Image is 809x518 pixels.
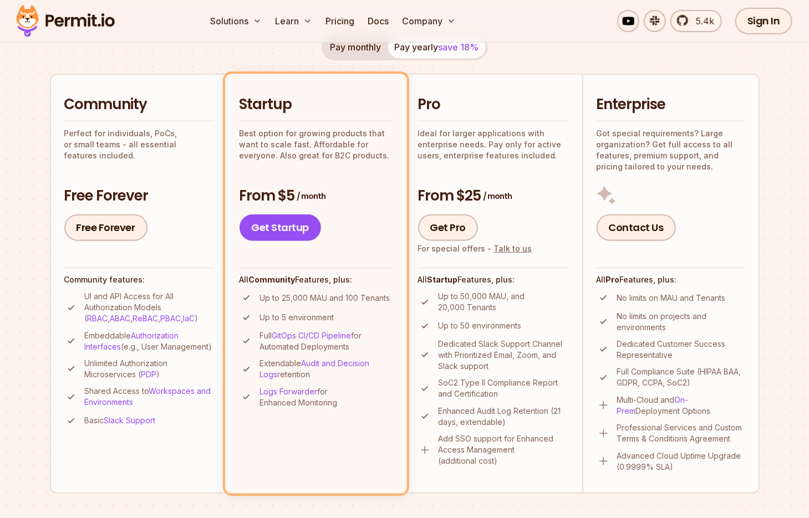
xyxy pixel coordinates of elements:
p: Dedicated Slack Support Channel with Prioritized Email, Zoom, and Slack support [439,339,569,372]
p: Professional Services and Custom Terms & Conditions Agreement [617,422,745,444]
a: Audit and Decision Logs [260,358,370,379]
p: No limits on MAU and Tenants [617,293,726,304]
button: Solutions [206,10,266,32]
strong: Pro [606,275,620,284]
a: Docs [363,10,393,32]
a: Sign In [735,8,792,34]
p: Embeddable (e.g., User Management) [85,330,214,352]
a: RBAC [88,314,108,323]
strong: Community [249,275,296,284]
a: Get Startup [240,214,322,241]
a: Free Forever [64,214,147,241]
p: Basic [85,415,156,426]
p: Ideal for larger applications with enterprise needs. Pay only for active users, enterprise featur... [418,128,569,161]
h2: Enterprise [597,95,745,115]
a: GitOps CI/CD Pipeline [272,331,352,340]
button: Company [398,10,460,32]
a: PDP [141,370,157,379]
a: Slack Support [104,416,156,425]
p: Up to 25,000 MAU and 100 Tenants [260,293,390,304]
p: Dedicated Customer Success Representative [617,339,745,361]
h4: All Features, plus: [597,274,745,285]
a: Contact Us [597,214,676,241]
h2: Startup [240,95,393,115]
a: Authorization Interfaces [85,331,179,351]
h4: All Features, plus: [418,274,569,285]
h3: Free Forever [64,186,214,206]
span: / month [484,191,512,202]
h3: From $5 [240,186,393,206]
a: IaC [184,314,195,323]
a: Talk to us [494,244,532,253]
strong: Startup [428,275,458,284]
h4: Community features: [64,274,214,285]
span: / month [297,191,326,202]
p: Best option for growing products that want to scale fast. Affordable for everyone. Also great for... [240,128,393,161]
button: Pay monthly [324,36,388,58]
p: UI and API Access for All Authorization Models ( , , , , ) [85,291,214,324]
p: Up to 50 environments [439,320,522,331]
p: Full Compliance Suite (HIPAA BAA, GDPR, CCPA, SoC2) [617,366,745,388]
div: For special offers - [418,243,532,254]
p: Perfect for individuals, PoCs, or small teams - all essential features included. [64,128,214,161]
h4: All Features, plus: [240,274,393,285]
h2: Pro [418,95,569,115]
p: Unlimited Authorization Microservices ( ) [85,358,214,380]
p: Full for Automated Deployments [260,330,393,352]
a: On-Prem [617,395,689,416]
p: Advanced Cloud Uptime Upgrade (0.9999% SLA) [617,450,745,473]
a: ReBAC [133,314,159,323]
a: 5.4k [670,10,722,32]
p: Got special requirements? Large organization? Get full access to all features, premium support, a... [597,128,745,172]
p: No limits on projects and environments [617,311,745,333]
img: Permit logo [11,2,120,40]
button: Learn [271,10,317,32]
a: Pricing [321,10,359,32]
p: Up to 5 environment [260,312,334,323]
p: Enhanced Audit Log Retention (21 days, extendable) [439,406,569,428]
span: 5.4k [689,14,714,28]
p: SoC2 Type II Compliance Report and Certification [439,377,569,399]
a: Logs Forwarder [260,387,318,396]
p: Up to 50,000 MAU, and 20,000 Tenants [439,291,569,313]
h3: From $25 [418,186,569,206]
p: Extendable retention [260,358,393,380]
a: ABAC [110,314,131,323]
h2: Community [64,95,214,115]
p: Shared Access to [85,386,214,408]
a: PBAC [161,314,181,323]
p: Add SSO support for Enhanced Access Management (additional cost) [439,433,569,466]
a: Get Pro [418,214,479,241]
p: Multi-Cloud and Deployment Options [617,394,745,417]
p: for Enhanced Monitoring [260,386,393,408]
